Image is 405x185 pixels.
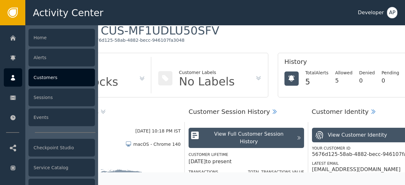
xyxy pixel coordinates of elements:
div: [DATE] to present [189,158,304,165]
span: Activity Center [33,6,103,20]
a: Sessions [4,88,95,107]
div: Events [28,108,95,126]
div: 5676d125-58ab-4882-becc-946107fa3048 [90,38,184,43]
a: Service Catalog [4,158,95,177]
a: Events [4,108,95,126]
div: Customer Session History [189,107,270,116]
div: 0 [359,76,375,85]
div: macOS - Chrome 140 [133,141,181,148]
div: Pending [382,70,399,76]
div: No Labels [179,76,235,87]
div: View Full Customer Session History [204,130,293,145]
div: 0 [382,76,399,85]
a: Customers [4,68,95,87]
div: Allowed [335,70,352,76]
div: Customer Labels [179,69,235,76]
div: Developer [358,9,384,16]
div: Checkpoint Studio [28,139,95,157]
div: CUS-MF1UDLU50SFV [101,23,219,38]
div: Customer : [35,23,219,38]
div: View Customer Identity [328,131,387,139]
a: Checkpoint Studio [4,139,95,157]
button: AP [387,7,397,18]
button: View Full Customer Session History [189,128,304,148]
a: Alerts [4,48,95,67]
div: 5 [335,76,352,85]
label: Total Transactions Value [248,170,304,174]
div: Sessions [28,89,95,106]
a: Home [4,28,95,47]
div: Denied [359,70,375,76]
div: 5 [305,76,328,88]
div: Alerts [28,49,95,66]
label: Transactions [189,170,218,174]
div: Service Catalog [28,159,95,176]
div: Home [28,29,95,46]
div: Customers [28,69,95,86]
div: [EMAIL_ADDRESS][DOMAIN_NAME] [312,166,401,173]
div: Total Alerts [305,70,328,76]
div: [DATE] 10:18 PM IST [135,128,181,134]
div: Customer Identity [312,107,369,116]
label: Customer Lifetime [189,152,228,157]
